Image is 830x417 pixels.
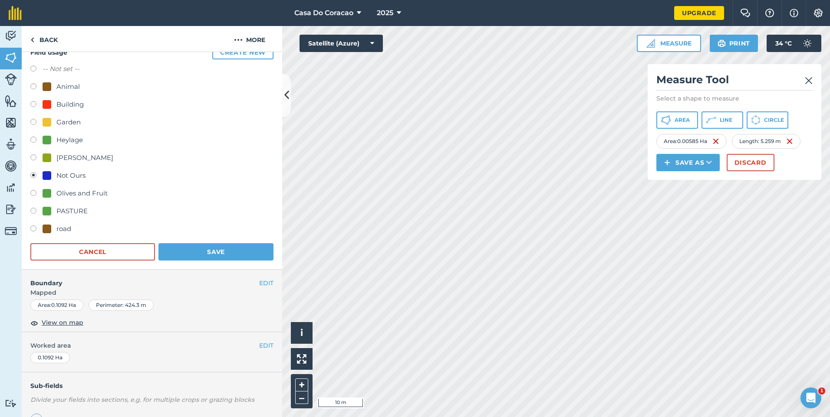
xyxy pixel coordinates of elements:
img: svg+xml;base64,PHN2ZyB4bWxucz0iaHR0cDovL3d3dy53My5vcmcvMjAwMC9zdmciIHdpZHRoPSI1NiIgaGVpZ2h0PSI2MC... [5,94,17,108]
img: svg+xml;base64,PHN2ZyB4bWxucz0iaHR0cDovL3d3dy53My5vcmcvMjAwMC9zdmciIHdpZHRoPSIxNiIgaGVpZ2h0PSIyNC... [786,136,793,147]
span: View on map [42,318,83,327]
label: -- Not set -- [43,64,79,74]
span: 2025 [377,8,393,18]
button: Create new [212,46,273,59]
button: Satellite (Azure) [300,35,383,52]
button: Measure [637,35,701,52]
img: svg+xml;base64,PHN2ZyB4bWxucz0iaHR0cDovL3d3dy53My5vcmcvMjAwMC9zdmciIHdpZHRoPSIyMCIgaGVpZ2h0PSIyNC... [234,35,243,45]
span: Area [675,117,690,124]
a: Back [22,26,66,52]
button: EDIT [259,341,273,350]
span: i [300,327,303,338]
div: Building [56,99,84,110]
div: Garden [56,117,81,127]
img: Four arrows, one pointing top left, one top right, one bottom right and the last bottom left [297,354,306,364]
span: Mapped [22,288,282,297]
img: svg+xml;base64,PHN2ZyB4bWxucz0iaHR0cDovL3d3dy53My5vcmcvMjAwMC9zdmciIHdpZHRoPSIxOCIgaGVpZ2h0PSIyNC... [30,318,38,328]
button: 34 °C [767,35,821,52]
img: svg+xml;base64,PHN2ZyB4bWxucz0iaHR0cDovL3d3dy53My5vcmcvMjAwMC9zdmciIHdpZHRoPSI1NiIgaGVpZ2h0PSI2MC... [5,51,17,64]
span: Circle [764,117,784,124]
button: Save as [656,154,720,171]
img: svg+xml;base64,PHN2ZyB4bWxucz0iaHR0cDovL3d3dy53My5vcmcvMjAwMC9zdmciIHdpZHRoPSI1NiIgaGVpZ2h0PSI2MC... [5,116,17,129]
button: – [295,391,308,404]
img: svg+xml;base64,PHN2ZyB4bWxucz0iaHR0cDovL3d3dy53My5vcmcvMjAwMC9zdmciIHdpZHRoPSI5IiBoZWlnaHQ9IjI0Ii... [30,35,34,45]
button: Area [656,111,698,129]
h4: Sub-fields [22,381,282,391]
img: svg+xml;base64,PD94bWwgdmVyc2lvbj0iMS4wIiBlbmNvZGluZz0idXRmLTgiPz4KPCEtLSBHZW5lcmF0b3I6IEFkb2JlIE... [5,399,17,407]
div: Perimeter : 424.3 m [89,300,154,311]
img: svg+xml;base64,PD94bWwgdmVyc2lvbj0iMS4wIiBlbmNvZGluZz0idXRmLTgiPz4KPCEtLSBHZW5lcmF0b3I6IEFkb2JlIE... [5,73,17,85]
span: Worked area [30,341,273,350]
img: svg+xml;base64,PHN2ZyB4bWxucz0iaHR0cDovL3d3dy53My5vcmcvMjAwMC9zdmciIHdpZHRoPSIxNCIgaGVpZ2h0PSIyNC... [664,157,670,168]
button: Discard [727,154,774,171]
div: PASTURE [56,206,88,216]
button: EDIT [259,278,273,288]
button: Cancel [30,243,155,261]
a: Upgrade [674,6,724,20]
div: Area : 0.00585 Ha [656,134,727,149]
img: svg+xml;base64,PD94bWwgdmVyc2lvbj0iMS4wIiBlbmNvZGluZz0idXRmLTgiPz4KPCEtLSBHZW5lcmF0b3I6IEFkb2JlIE... [5,29,17,42]
div: Not Ours [56,170,86,181]
div: Area : 0.1092 Ha [30,300,83,311]
img: A cog icon [813,9,823,17]
button: + [295,378,308,391]
img: svg+xml;base64,PD94bWwgdmVyc2lvbj0iMS4wIiBlbmNvZGluZz0idXRmLTgiPz4KPCEtLSBHZW5lcmF0b3I6IEFkb2JlIE... [5,203,17,216]
span: Line [720,117,732,124]
button: Print [710,35,758,52]
div: Length : 5.259 m [732,134,800,149]
span: 34 ° C [775,35,792,52]
button: Line [702,111,743,129]
img: svg+xml;base64,PD94bWwgdmVyc2lvbj0iMS4wIiBlbmNvZGluZz0idXRmLTgiPz4KPCEtLSBHZW5lcmF0b3I6IEFkb2JlIE... [5,181,17,194]
span: 1 [818,388,825,394]
div: Heylage [56,135,83,145]
iframe: Intercom live chat [800,388,821,408]
em: Divide your fields into sections, e.g. for multiple crops or grazing blocks [30,396,254,404]
p: Select a shape to measure [656,94,813,103]
div: Animal [56,81,80,92]
img: fieldmargin Logo [9,6,22,20]
h4: Boundary [22,270,259,288]
img: svg+xml;base64,PHN2ZyB4bWxucz0iaHR0cDovL3d3dy53My5vcmcvMjAwMC9zdmciIHdpZHRoPSIxNyIgaGVpZ2h0PSIxNy... [790,8,798,18]
img: svg+xml;base64,PD94bWwgdmVyc2lvbj0iMS4wIiBlbmNvZGluZz0idXRmLTgiPz4KPCEtLSBHZW5lcmF0b3I6IEFkb2JlIE... [5,225,17,237]
img: Ruler icon [646,39,655,48]
img: A question mark icon [764,9,775,17]
img: svg+xml;base64,PHN2ZyB4bWxucz0iaHR0cDovL3d3dy53My5vcmcvMjAwMC9zdmciIHdpZHRoPSIxOSIgaGVpZ2h0PSIyNC... [718,38,726,49]
img: svg+xml;base64,PD94bWwgdmVyc2lvbj0iMS4wIiBlbmNvZGluZz0idXRmLTgiPz4KPCEtLSBHZW5lcmF0b3I6IEFkb2JlIE... [5,138,17,151]
img: svg+xml;base64,PHN2ZyB4bWxucz0iaHR0cDovL3d3dy53My5vcmcvMjAwMC9zdmciIHdpZHRoPSIxNiIgaGVpZ2h0PSIyNC... [712,136,719,147]
button: Circle [747,111,788,129]
img: svg+xml;base64,PD94bWwgdmVyc2lvbj0iMS4wIiBlbmNvZGluZz0idXRmLTgiPz4KPCEtLSBHZW5lcmF0b3I6IEFkb2JlIE... [799,35,816,52]
h2: Measure Tool [656,73,813,91]
button: i [291,322,313,344]
div: 0.1092 Ha [30,352,70,363]
div: Olives and Fruit [56,188,108,199]
button: Save [158,243,273,261]
span: Casa Do Coracao [294,8,353,18]
div: road [56,224,71,234]
img: svg+xml;base64,PD94bWwgdmVyc2lvbj0iMS4wIiBlbmNvZGluZz0idXRmLTgiPz4KPCEtLSBHZW5lcmF0b3I6IEFkb2JlIE... [5,160,17,173]
img: Two speech bubbles overlapping with the left bubble in the forefront [740,9,751,17]
img: svg+xml;base64,PHN2ZyB4bWxucz0iaHR0cDovL3d3dy53My5vcmcvMjAwMC9zdmciIHdpZHRoPSIyMiIgaGVpZ2h0PSIzMC... [805,75,813,86]
div: [PERSON_NAME] [56,153,113,163]
button: More [217,26,282,52]
button: View on map [30,318,83,328]
h4: Field usage [30,46,273,59]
